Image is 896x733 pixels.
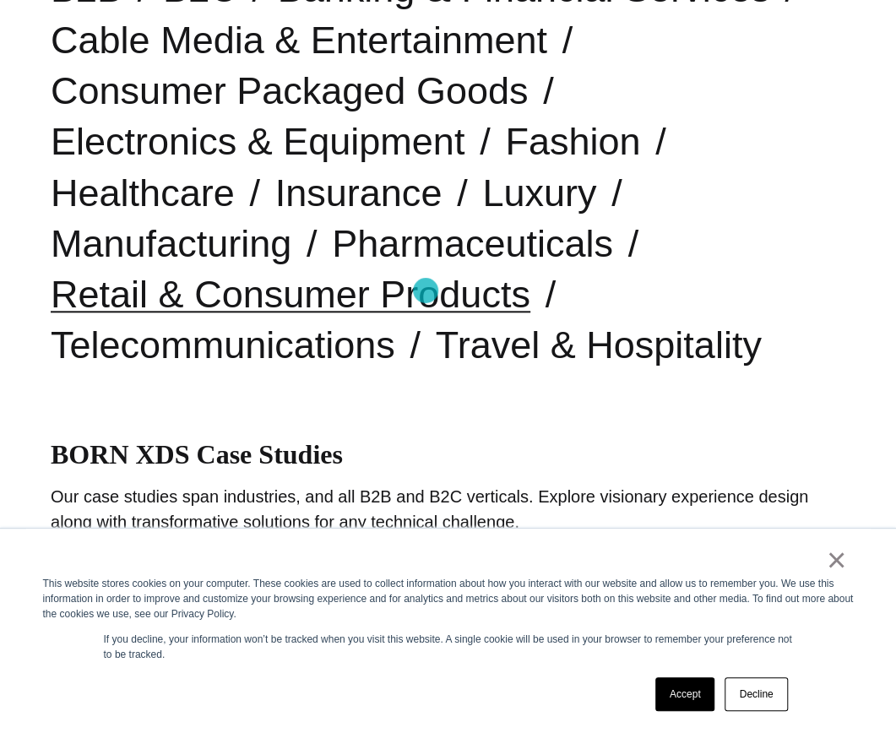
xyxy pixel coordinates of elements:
[51,439,845,470] h1: BORN XDS Case Studies
[51,120,464,163] a: Electronics & Equipment
[43,576,854,622] div: This website stores cookies on your computer. These cookies are used to collect information about...
[51,323,395,366] a: Telecommunications
[332,222,613,265] a: Pharmaceuticals
[51,484,845,535] p: Our case studies span industries, and all B2B and B2C verticals. Explore visionary experience des...
[655,677,715,711] a: Accept
[725,677,787,711] a: Decline
[51,222,291,265] a: Manufacturing
[275,171,443,214] a: Insurance
[436,323,762,366] a: Travel & Hospitality
[51,19,547,62] a: Cable Media & Entertainment
[505,120,640,163] a: Fashion
[51,69,528,112] a: Consumer Packaged Goods
[827,552,847,567] a: ×
[104,632,793,662] p: If you decline, your information won’t be tracked when you visit this website. A single cookie wi...
[51,171,235,214] a: Healthcare
[482,171,596,214] a: Luxury
[51,273,530,316] a: Retail & Consumer Products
